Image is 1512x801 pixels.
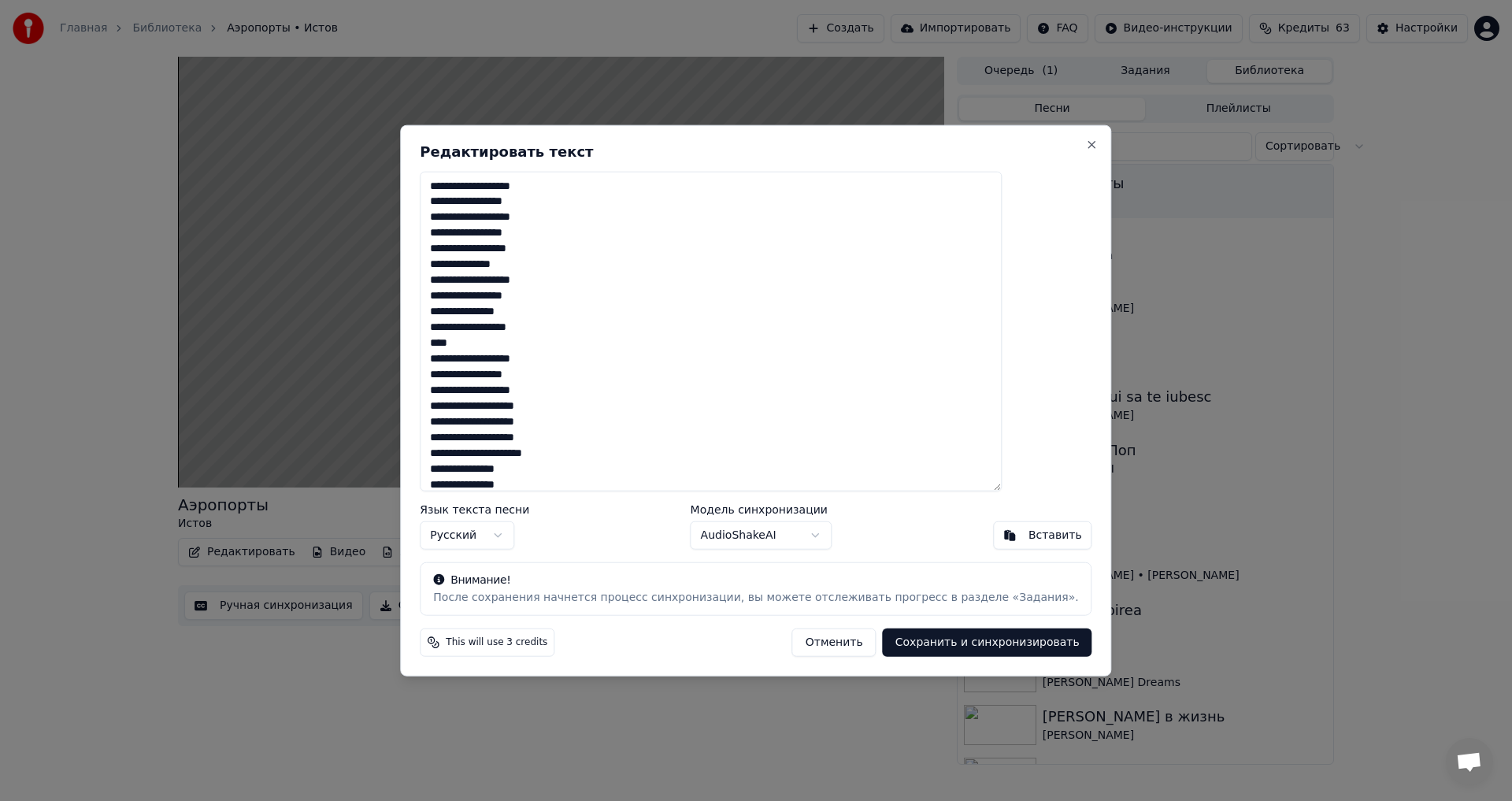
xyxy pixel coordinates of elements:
button: Отменить [792,629,876,657]
span: This will use 3 credits [446,636,547,649]
button: Сохранить и синхронизировать [883,629,1092,657]
label: Модель синхронизации [691,504,832,515]
div: Вставить [1028,528,1082,543]
div: Внимание! [433,573,1078,588]
label: Язык текста песни [420,504,529,515]
button: Вставить [993,521,1092,550]
div: После сохранения начнется процесс синхронизации, вы можете отслеживать прогресс в разделе «Задания». [433,590,1078,606]
h2: Редактировать текст [420,144,1091,158]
